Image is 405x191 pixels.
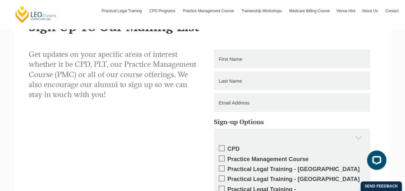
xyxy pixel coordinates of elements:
[214,118,370,125] h5: Sign-up Options
[382,2,402,20] a: Contact
[333,2,359,20] a: Venue Hire
[146,2,179,20] a: CPD Programs
[214,71,370,90] input: Last Name
[219,156,365,163] label: Practice Management Course
[179,2,238,20] a: Practice Management Course
[219,176,365,183] label: Practical Legal Training - [GEOGRAPHIC_DATA]
[14,5,57,23] a: [PERSON_NAME] Centre for Law
[238,2,286,20] a: Traineeship Workshops
[29,50,198,100] p: Get updates on your specific areas of interest whether it be CPD, PLT, our Practice Management Co...
[286,2,333,20] a: Medicare Billing Course
[29,19,377,33] h2: Sign Up To Our Mailing List
[219,145,365,153] label: CPD
[359,2,382,20] a: About Us
[99,2,146,20] a: Practical Legal Training
[214,93,370,112] input: Email Address
[214,50,370,68] input: First Name
[362,148,389,175] iframe: LiveChat chat widget
[219,166,365,173] label: Practical Legal Training - [GEOGRAPHIC_DATA]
